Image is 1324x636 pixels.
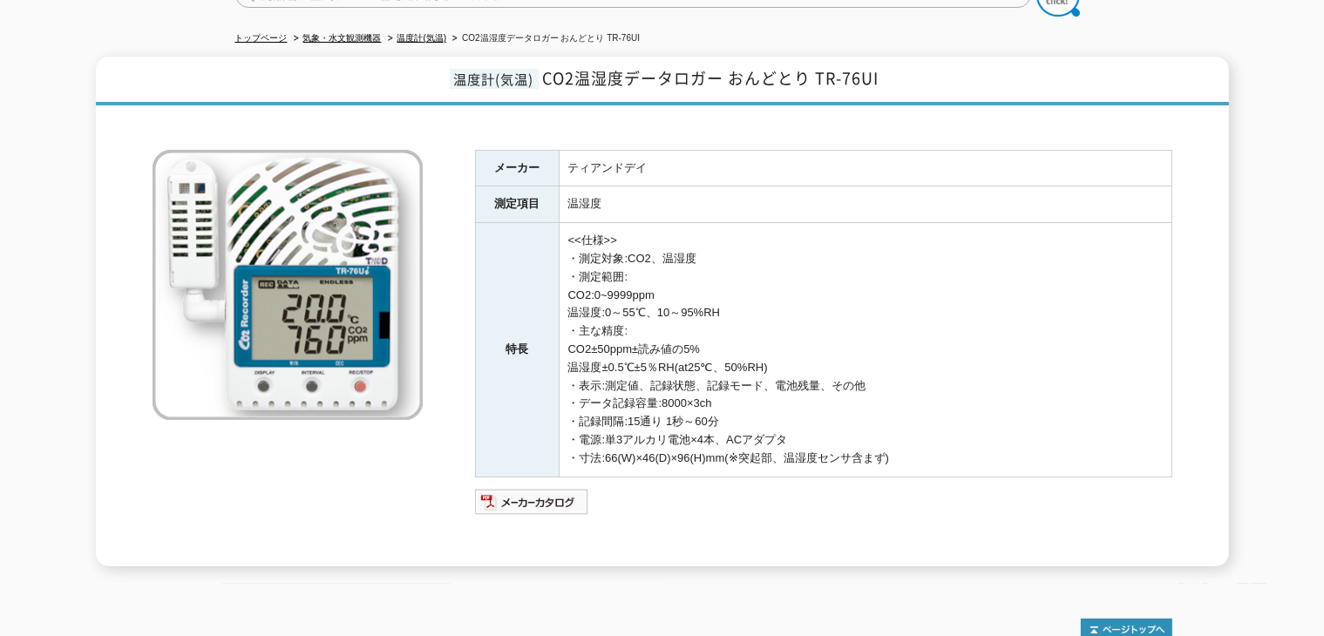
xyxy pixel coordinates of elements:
[475,499,589,512] a: メーカーカタログ
[475,186,559,223] th: 測定項目
[153,150,423,420] img: CO2温湿度データロガー おんどとり TR-76UI
[475,488,589,516] img: メーカーカタログ
[303,33,382,43] a: 気象・水文観測機器
[397,33,447,43] a: 温度計(気温)
[449,30,640,48] li: CO2温湿度データロガー おんどとり TR-76UI
[543,66,879,90] span: CO2温湿度データロガー おんどとり TR-76UI
[559,150,1171,186] td: ティアンドデイ
[559,223,1171,477] td: <<仕様>> ・測定対象:CO2、温湿度 ・測定範囲: CO2:0~9999ppm 温湿度:0～55℃、10～95%RH ・主な精度: CO2±50ppm±読み値の5% 温湿度±0.5℃±5％R...
[559,186,1171,223] td: 温湿度
[475,223,559,477] th: 特長
[475,150,559,186] th: メーカー
[235,33,288,43] a: トップページ
[450,69,539,89] span: 温度計(気温)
